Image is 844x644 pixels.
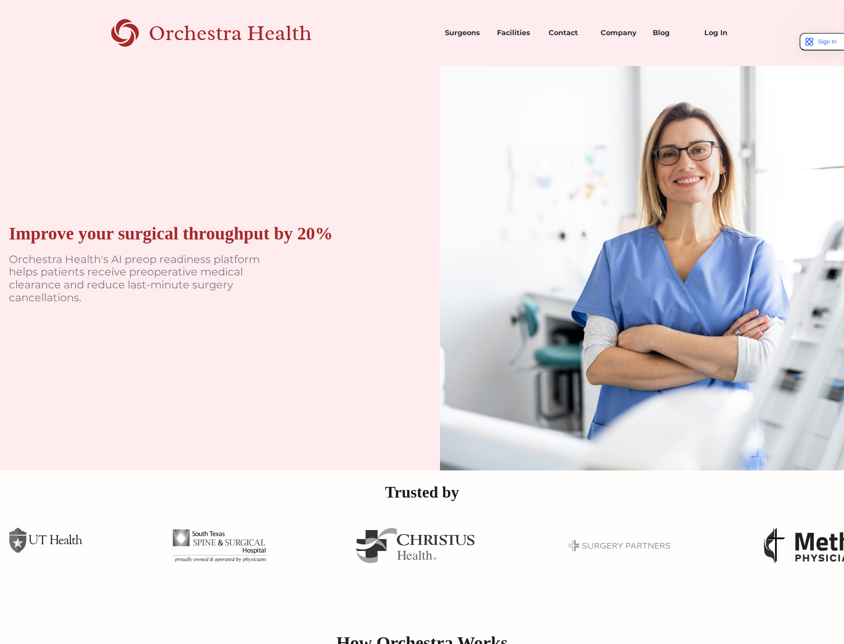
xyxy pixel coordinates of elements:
a: Surgeons [438,18,490,48]
a: Company [594,18,646,48]
a: Contact [541,18,594,48]
a: Facilities [490,18,542,48]
a: home [95,18,343,48]
a: Log In [697,18,749,48]
p: Orchestra Health's AI preop readiness platform helps patients receive preoperative medical cleara... [9,253,276,304]
div: Orchestra Health [149,24,343,42]
div: Improve your surgical throughput by 20% [9,223,333,244]
a: Blog [646,18,698,48]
